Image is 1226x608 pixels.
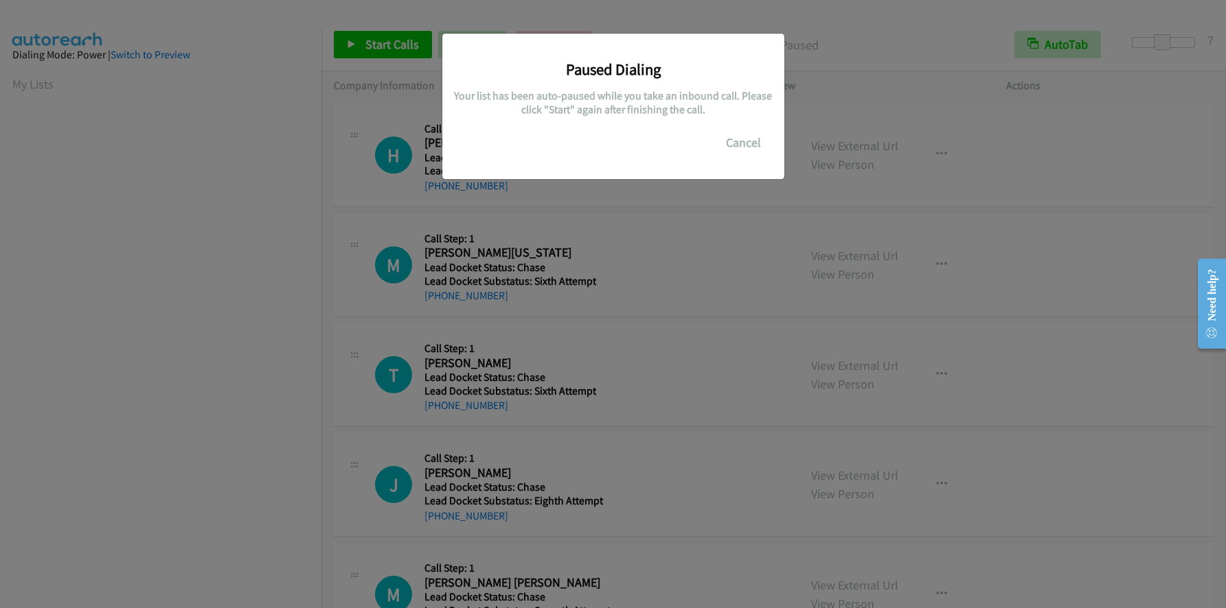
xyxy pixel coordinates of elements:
[453,89,774,116] h5: Your list has been auto-paused while you take an inbound call. Please click "Start" again after f...
[453,60,774,79] h3: Paused Dialing
[1186,249,1226,358] iframe: Resource Center
[713,129,774,156] button: Cancel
